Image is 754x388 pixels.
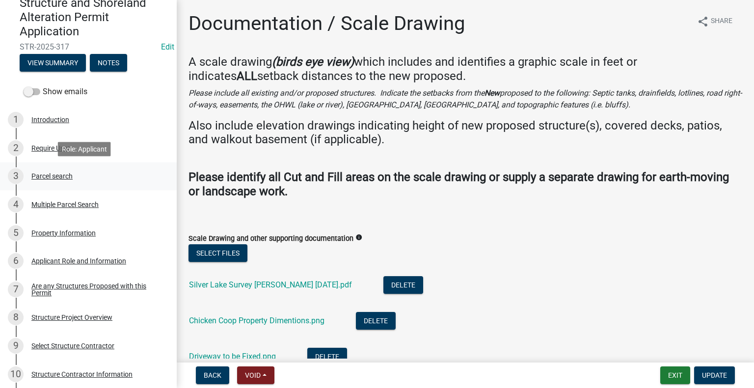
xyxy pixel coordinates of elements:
div: 9 [8,338,24,354]
h4: Also include elevation drawings indicating height of new proposed structure(s), covered decks, pa... [188,119,742,147]
a: Silver Lake Survey [PERSON_NAME] [DATE].pdf [189,280,352,289]
strong: ALL [237,69,257,83]
div: Are any Structures Proposed with this Permit [31,283,161,296]
i: info [355,234,362,241]
i: Please include all existing and/or proposed structures. Indicate the setbacks from the proposed t... [188,88,742,109]
div: Parcel search [31,173,73,180]
div: Introduction [31,116,69,123]
button: Exit [660,366,690,384]
div: 8 [8,310,24,325]
button: View Summary [20,54,86,72]
a: Edit [161,42,174,52]
div: 10 [8,366,24,382]
div: 6 [8,253,24,269]
div: 3 [8,168,24,184]
div: 4 [8,197,24,212]
button: Void [237,366,274,384]
a: Chicken Coop Property Dimentions.png [189,316,324,325]
h1: Documentation / Scale Drawing [188,12,465,35]
button: Delete [356,312,396,330]
wm-modal-confirm: Notes [90,60,127,68]
div: 1 [8,112,24,128]
div: Select Structure Contractor [31,342,114,349]
label: Show emails [24,86,87,98]
div: Property Information [31,230,96,236]
label: Scale Drawing and other supporting documentation [188,235,353,242]
div: 7 [8,282,24,297]
wm-modal-confirm: Edit Application Number [161,42,174,52]
button: Notes [90,54,127,72]
span: STR-2025-317 [20,42,157,52]
div: Role: Applicant [58,142,111,156]
strong: New [485,88,500,98]
wm-modal-confirm: Delete Document [307,352,347,362]
button: Update [694,366,735,384]
div: 5 [8,225,24,241]
button: shareShare [689,12,740,31]
div: Structure Contractor Information [31,371,133,378]
span: Update [702,371,727,379]
button: Select files [188,244,247,262]
wm-modal-confirm: Summary [20,60,86,68]
button: Back [196,366,229,384]
span: Void [245,371,261,379]
wm-modal-confirm: Delete Document [356,316,396,326]
wm-modal-confirm: Delete Document [383,281,423,290]
div: Structure Project Overview [31,314,112,321]
div: Multiple Parcel Search [31,201,99,208]
strong: (birds eye view) [272,55,354,69]
i: share [697,16,709,27]
button: Delete [383,276,423,294]
div: Applicant Role and Information [31,258,126,264]
button: Delete [307,348,347,365]
div: 2 [8,140,24,156]
span: Back [204,371,221,379]
h4: A scale drawing which includes and identifies a graphic scale in feet or indicates setback distan... [188,55,742,83]
span: Share [711,16,732,27]
div: Require User [31,145,70,152]
strong: Please identify all Cut and Fill areas on the scale drawing or supply a separate drawing for eart... [188,170,729,198]
a: Driveway to be Fixed.png [189,352,276,361]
